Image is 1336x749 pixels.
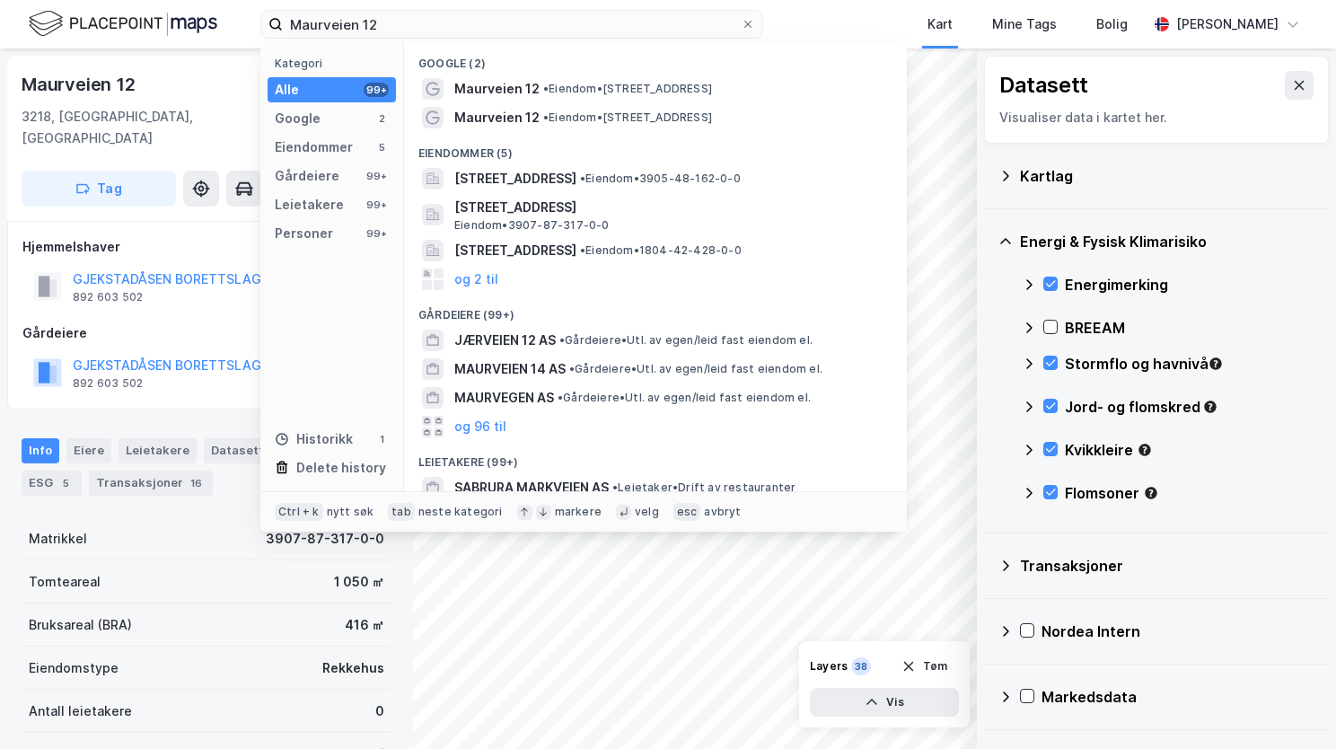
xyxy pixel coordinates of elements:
[275,503,323,521] div: Ctrl + k
[327,505,374,519] div: nytt søk
[569,362,575,375] span: •
[454,107,540,128] span: Maurveien 12
[673,503,701,521] div: esc
[1020,555,1314,577] div: Transaksjoner
[275,108,321,129] div: Google
[1065,482,1314,504] div: Flomsoner
[1202,399,1218,415] div: Tooltip anchor
[374,140,389,154] div: 5
[1065,274,1314,295] div: Energimerking
[1065,439,1314,461] div: Kvikkleire
[1137,442,1153,458] div: Tooltip anchor
[1065,353,1314,374] div: Stormflo og havnivå
[266,528,384,550] div: 3907-87-317-0-0
[22,322,391,344] div: Gårdeiere
[543,82,712,96] span: Eiendom • [STREET_ADDRESS]
[22,236,391,258] div: Hjemmelshaver
[418,505,503,519] div: neste kategori
[374,432,389,446] div: 1
[296,457,386,479] div: Delete history
[580,172,741,186] span: Eiendom • 3905-48-162-0-0
[73,290,143,304] div: 892 603 502
[29,8,217,40] img: logo.f888ab2527a4732fd821a326f86c7f29.svg
[454,477,609,498] span: SABRURA MARKVEIEN AS
[580,243,585,257] span: •
[275,165,339,187] div: Gårdeiere
[1143,485,1159,501] div: Tooltip anchor
[204,438,271,463] div: Datasett
[1065,317,1314,339] div: BREEAM
[283,11,741,38] input: Søk på adresse, matrikkel, gårdeiere, leietakere eller personer
[364,198,389,212] div: 99+
[22,70,139,99] div: Maurveien 12
[1042,686,1314,708] div: Markedsdata
[454,218,610,233] span: Eiendom • 3907-87-317-0-0
[927,13,953,35] div: Kart
[635,505,659,519] div: velg
[404,441,907,473] div: Leietakere (99+)
[29,657,119,679] div: Eiendomstype
[851,657,871,675] div: 38
[992,13,1057,35] div: Mine Tags
[454,240,576,261] span: [STREET_ADDRESS]
[89,471,213,496] div: Transaksjoner
[559,333,813,348] span: Gårdeiere • Utl. av egen/leid fast eiendom el.
[22,471,82,496] div: ESG
[29,528,87,550] div: Matrikkel
[569,362,822,376] span: Gårdeiere • Utl. av egen/leid fast eiendom el.
[1096,13,1128,35] div: Bolig
[543,110,712,125] span: Eiendom • [STREET_ADDRESS]
[810,688,959,717] button: Vis
[1020,231,1314,252] div: Energi & Fysisk Klimarisiko
[388,503,415,521] div: tab
[580,243,742,258] span: Eiendom • 1804-42-428-0-0
[454,416,506,437] button: og 96 til
[345,614,384,636] div: 416 ㎡
[275,137,353,158] div: Eiendommer
[810,659,848,674] div: Layers
[364,226,389,241] div: 99+
[580,172,585,185] span: •
[454,269,498,290] button: og 2 til
[29,614,132,636] div: Bruksareal (BRA)
[704,505,741,519] div: avbryt
[57,474,75,492] div: 5
[999,107,1314,128] div: Visualiser data i kartet her.
[543,110,549,124] span: •
[454,78,540,100] span: Maurveien 12
[890,652,959,681] button: Tøm
[1042,621,1314,642] div: Nordea Intern
[275,194,344,216] div: Leietakere
[454,387,554,409] span: MAURVEGEN AS
[364,83,389,97] div: 99+
[1020,165,1314,187] div: Kartlag
[375,701,384,722] div: 0
[322,657,384,679] div: Rekkehus
[22,438,59,463] div: Info
[559,333,565,347] span: •
[454,197,885,218] span: [STREET_ADDRESS]
[558,391,811,405] span: Gårdeiere • Utl. av egen/leid fast eiendom el.
[612,480,795,495] span: Leietaker • Drift av restauranter
[29,701,132,722] div: Antall leietakere
[454,358,566,380] span: MAURVEIEN 14 AS
[558,391,563,404] span: •
[555,505,602,519] div: markere
[275,223,333,244] div: Personer
[275,57,396,70] div: Kategori
[404,42,907,75] div: Google (2)
[119,438,197,463] div: Leietakere
[612,480,618,494] span: •
[374,111,389,126] div: 2
[1176,13,1279,35] div: [PERSON_NAME]
[404,294,907,326] div: Gårdeiere (99+)
[1065,396,1314,418] div: Jord- og flomskred
[187,474,206,492] div: 16
[404,132,907,164] div: Eiendommer (5)
[275,428,353,450] div: Historikk
[29,571,101,593] div: Tomteareal
[543,82,549,95] span: •
[1246,663,1336,749] iframe: Chat Widget
[334,571,384,593] div: 1 050 ㎡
